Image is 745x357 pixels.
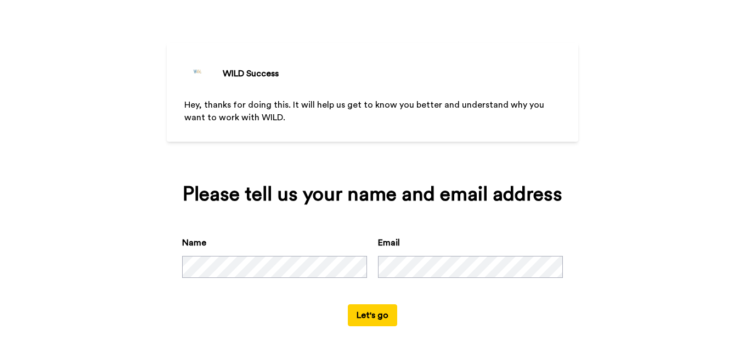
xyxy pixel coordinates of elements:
label: Name [182,236,206,249]
div: Please tell us your name and email address [182,183,563,205]
button: Let's go [348,304,397,326]
label: Email [378,236,400,249]
span: Hey, thanks for doing this. It will help us get to know you better and understand why you want to... [184,101,546,122]
div: WILD Success [223,67,279,80]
